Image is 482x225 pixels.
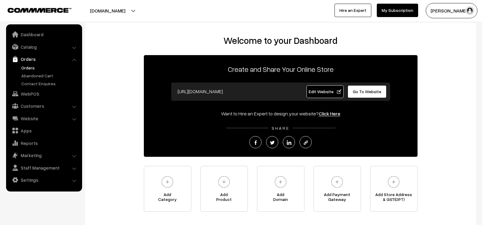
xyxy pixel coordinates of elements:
[8,174,80,185] a: Settings
[69,3,147,18] button: [DOMAIN_NAME]
[329,174,345,190] img: plus.svg
[144,64,418,75] p: Create and Share Your Online Store
[426,3,477,18] button: [PERSON_NAME]
[8,6,61,13] a: COMMMERCE
[272,174,289,190] img: plus.svg
[159,174,176,190] img: plus.svg
[8,150,80,161] a: Marketing
[8,100,80,111] a: Customers
[8,54,80,65] a: Orders
[8,8,71,12] img: COMMMERCE
[385,174,402,190] img: plus.svg
[91,35,470,46] h2: Welcome to your Dashboard
[8,125,80,136] a: Apps
[144,110,418,117] div: Want to Hire an Expert to design your website?
[314,192,361,204] span: Add Payment Gateway
[8,41,80,52] a: Catalog
[348,85,387,98] a: Go To Website
[377,4,418,17] a: My Subscription
[319,111,340,117] a: Click Here
[20,65,80,71] a: Orders
[20,80,80,87] a: Contact Enquires
[370,166,418,212] a: Add Store Address& GST(OPT)
[8,138,80,149] a: Reports
[8,162,80,173] a: Staff Management
[20,72,80,79] a: Abandoned Cart
[8,29,80,40] a: Dashboard
[257,192,304,204] span: Add Domain
[257,166,304,212] a: AddDomain
[465,6,474,15] img: user
[216,174,232,190] img: plus.svg
[309,89,341,94] span: Edit Website
[200,166,248,212] a: AddProduct
[8,88,80,99] a: WebPOS
[353,89,381,94] span: Go To Website
[144,192,191,204] span: Add Category
[201,192,248,204] span: Add Product
[269,125,293,131] span: SHARE
[370,192,417,204] span: Add Store Address & GST(OPT)
[314,166,361,212] a: Add PaymentGateway
[8,113,80,124] a: Website
[307,85,344,98] a: Edit Website
[144,166,191,212] a: AddCategory
[335,4,371,17] a: Hire an Expert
